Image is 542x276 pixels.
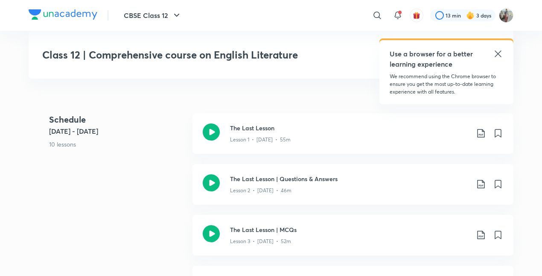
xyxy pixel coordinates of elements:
img: Harshi Singh [499,8,513,23]
a: Company Logo [29,9,97,22]
h5: Use a browser for a better learning experience [390,49,475,69]
h3: The Last Lesson | MCQs [230,225,469,234]
h5: [DATE] - [DATE] [49,126,186,136]
p: Lesson 2 • [DATE] • 46m [230,187,291,194]
button: avatar [410,9,423,22]
img: avatar [413,12,420,19]
a: The Last Lesson | Questions & AnswersLesson 2 • [DATE] • 46m [192,164,513,215]
img: streak [466,11,475,20]
h3: The Last Lesson | Questions & Answers [230,174,469,183]
p: Lesson 1 • [DATE] • 55m [230,136,291,144]
p: 10 lessons [49,140,186,149]
h3: The Last Lesson [230,123,469,132]
h3: Class 12 | Comprehensive course on English Literature [42,49,376,61]
a: The Last Lesson | MCQsLesson 3 • [DATE] • 52m [192,215,513,266]
a: The Last LessonLesson 1 • [DATE] • 55m [192,113,513,164]
button: CBSE Class 12 [119,7,187,24]
p: Lesson 3 • [DATE] • 52m [230,238,291,245]
img: Company Logo [29,9,97,20]
p: We recommend using the Chrome browser to ensure you get the most up-to-date learning experience w... [390,73,503,96]
h4: Schedule [49,113,186,126]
